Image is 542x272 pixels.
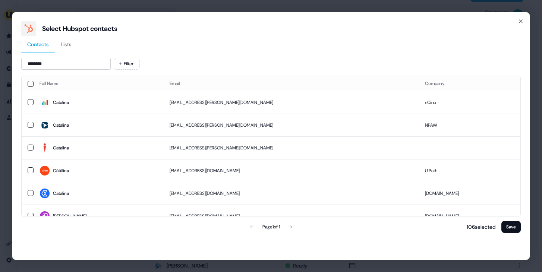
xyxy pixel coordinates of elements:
div: Catalina [53,190,69,197]
div: Catalina [53,121,69,129]
span: Lists [61,41,72,48]
div: Catalina [53,99,69,106]
div: Select Hubspot contacts [42,24,117,33]
td: nCino [419,91,520,114]
td: [EMAIL_ADDRESS][DOMAIN_NAME] [164,159,419,182]
div: Cătălina [53,167,69,174]
td: [EMAIL_ADDRESS][PERSON_NAME][DOMAIN_NAME] [164,114,419,136]
td: UiPath [419,159,520,182]
th: Email [164,76,419,91]
div: Catalina [53,144,69,152]
td: [EMAIL_ADDRESS][DOMAIN_NAME] [164,182,419,205]
td: [DOMAIN_NAME] [419,205,520,227]
td: NPAW [419,114,520,136]
th: Full Name [34,76,164,91]
p: 106 selected [464,223,495,231]
div: Page 1 of 1 [262,223,280,231]
div: [PERSON_NAME] [53,212,86,220]
td: [EMAIL_ADDRESS][PERSON_NAME][DOMAIN_NAME] [164,91,419,114]
button: Save [501,221,521,233]
button: Filter [114,58,140,70]
td: [EMAIL_ADDRESS][DOMAIN_NAME] [164,205,419,227]
span: Contacts [27,41,49,48]
th: Company [419,76,520,91]
td: [DOMAIN_NAME] [419,182,520,205]
td: [EMAIL_ADDRESS][PERSON_NAME][DOMAIN_NAME] [164,136,419,159]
